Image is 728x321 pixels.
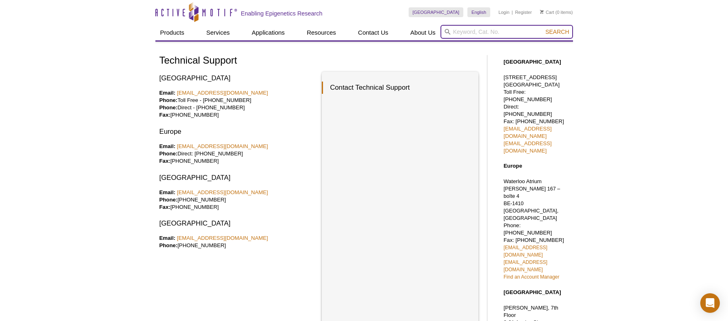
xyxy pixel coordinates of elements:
a: Resources [302,25,341,40]
a: [EMAIL_ADDRESS][DOMAIN_NAME] [177,235,268,241]
a: Contact Us [353,25,393,40]
p: [PHONE_NUMBER] [159,235,316,249]
strong: Phone: [159,151,178,157]
a: [EMAIL_ADDRESS][DOMAIN_NAME] [177,90,268,96]
a: [EMAIL_ADDRESS][DOMAIN_NAME] [177,189,268,195]
h3: [GEOGRAPHIC_DATA] [159,73,316,83]
span: [PERSON_NAME] 167 – boîte 4 BE-1410 [GEOGRAPHIC_DATA], [GEOGRAPHIC_DATA] [504,186,560,221]
h3: [GEOGRAPHIC_DATA] [159,219,316,228]
a: Services [201,25,235,40]
div: Open Intercom Messenger [700,293,720,313]
a: [EMAIL_ADDRESS][DOMAIN_NAME] [177,143,268,149]
p: [STREET_ADDRESS] [GEOGRAPHIC_DATA] Toll Free: [PHONE_NUMBER] Direct: [PHONE_NUMBER] Fax: [PHONE_N... [504,74,569,155]
strong: Phone: [159,97,178,103]
span: Search [545,29,569,35]
li: (0 items) [540,7,573,17]
strong: Fax: [159,204,170,210]
a: [GEOGRAPHIC_DATA] [409,7,464,17]
h3: [GEOGRAPHIC_DATA] [159,173,316,183]
a: Register [515,9,532,15]
strong: Email: [159,189,176,195]
li: | [512,7,513,17]
a: Login [498,9,509,15]
strong: [GEOGRAPHIC_DATA] [504,289,561,295]
strong: Europe [504,163,522,169]
strong: Phone: [159,197,178,203]
strong: Phone: [159,242,178,248]
strong: Fax: [159,158,170,164]
a: Cart [540,9,554,15]
h1: Technical Support [159,55,479,67]
strong: Email: [159,90,176,96]
strong: Email: [159,143,176,149]
strong: Fax: [159,112,170,118]
a: English [467,7,490,17]
a: [EMAIL_ADDRESS][DOMAIN_NAME] [504,126,552,139]
p: Direct: [PHONE_NUMBER] [PHONE_NUMBER] [159,143,316,165]
a: [EMAIL_ADDRESS][DOMAIN_NAME] [504,259,547,272]
a: About Us [405,25,440,40]
strong: Email: [159,235,176,241]
strong: Phone: [159,104,178,111]
button: Search [543,28,571,35]
a: Find an Account Manager [504,274,560,280]
img: Your Cart [540,10,544,14]
h2: Enabling Epigenetics Research [241,10,323,17]
input: Keyword, Cat. No. [440,25,573,39]
a: [EMAIL_ADDRESS][DOMAIN_NAME] [504,140,552,154]
h3: Europe [159,127,316,137]
strong: [GEOGRAPHIC_DATA] [504,59,561,65]
a: [EMAIL_ADDRESS][DOMAIN_NAME] [504,245,547,258]
a: Applications [247,25,290,40]
h3: Contact Technical Support [322,82,470,94]
a: Products [155,25,189,40]
p: [PHONE_NUMBER] [PHONE_NUMBER] [159,189,316,211]
p: Waterloo Atrium Phone: [PHONE_NUMBER] Fax: [PHONE_NUMBER] [504,178,569,281]
p: Toll Free - [PHONE_NUMBER] Direct - [PHONE_NUMBER] [PHONE_NUMBER] [159,89,316,119]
